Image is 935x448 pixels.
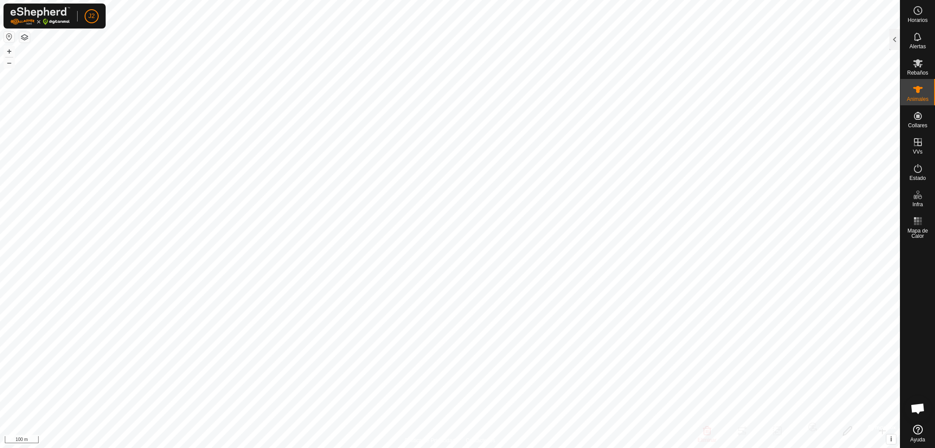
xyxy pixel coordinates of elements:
[405,437,455,444] a: Política de Privacidad
[19,32,30,43] button: Capas del Mapa
[11,7,70,25] img: Logo Gallagher
[907,70,928,75] span: Rebaños
[4,46,14,57] button: +
[910,44,926,49] span: Alertas
[905,395,931,422] div: Chat abierto
[900,421,935,446] a: Ayuda
[890,435,892,443] span: i
[913,149,922,154] span: VVs
[907,97,928,102] span: Animales
[89,11,95,21] span: J2
[886,434,896,444] button: i
[466,437,495,444] a: Contáctenos
[903,228,933,239] span: Mapa de Calor
[908,18,928,23] span: Horarios
[912,202,923,207] span: Infra
[4,32,14,42] button: Restablecer Mapa
[4,57,14,68] button: –
[910,176,926,181] span: Estado
[910,437,925,442] span: Ayuda
[908,123,927,128] span: Collares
